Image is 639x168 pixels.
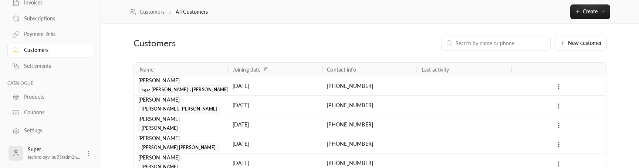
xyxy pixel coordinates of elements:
[28,146,80,161] div: Super .
[233,96,318,115] div: [DATE]
[422,66,449,73] div: Last activity
[233,66,260,73] div: Joining date
[233,115,318,134] div: [DATE]
[327,76,412,95] div: [PHONE_NUMBER]
[570,4,610,19] button: Create
[7,43,93,57] a: Customers
[7,27,93,42] a: Payment links
[7,11,93,26] a: Subscriptions
[233,134,318,153] div: [DATE]
[327,115,412,134] div: [PHONE_NUMBER]
[24,109,84,116] div: Coupons
[7,59,93,73] a: Settlements
[138,154,224,162] div: [PERSON_NAME]
[583,8,598,14] span: Create
[176,8,208,16] p: All Customers
[24,93,84,101] div: Products
[133,37,286,49] div: Customers
[138,105,220,113] span: [PERSON_NAME]، [PERSON_NAME]
[327,66,356,73] div: Contact info
[129,8,208,16] nav: breadcrumb
[456,39,546,47] input: Search by name or phone
[327,96,412,115] div: [PHONE_NUMBER]
[24,127,84,134] div: Settings
[24,15,84,22] div: Subscriptions
[138,96,224,104] div: [PERSON_NAME]
[7,105,93,120] a: Coupons
[7,123,93,138] a: Settings
[138,115,224,123] div: [PERSON_NAME]
[140,66,154,73] div: Name
[261,65,270,74] button: Sort
[24,30,84,38] div: Payment links
[138,134,224,142] div: [PERSON_NAME]
[7,80,93,86] p: CATALOGUE
[138,85,310,94] span: عبود [PERSON_NAME] ، [PERSON_NAME] [PERSON_NAME] ، [PERSON_NAME]
[138,143,219,152] span: [PERSON_NAME] [PERSON_NAME]
[138,124,182,133] span: [PERSON_NAME]
[7,89,93,104] a: Products
[129,8,165,16] a: Customers
[555,36,606,50] button: New customer
[327,134,412,153] div: [PHONE_NUMBER]
[138,76,224,85] div: [PERSON_NAME]
[568,40,602,46] span: New customer
[24,46,84,54] div: Customers
[28,154,80,160] span: technology+su93radm1n...
[233,76,318,95] div: [DATE]
[24,62,84,70] div: Settlements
